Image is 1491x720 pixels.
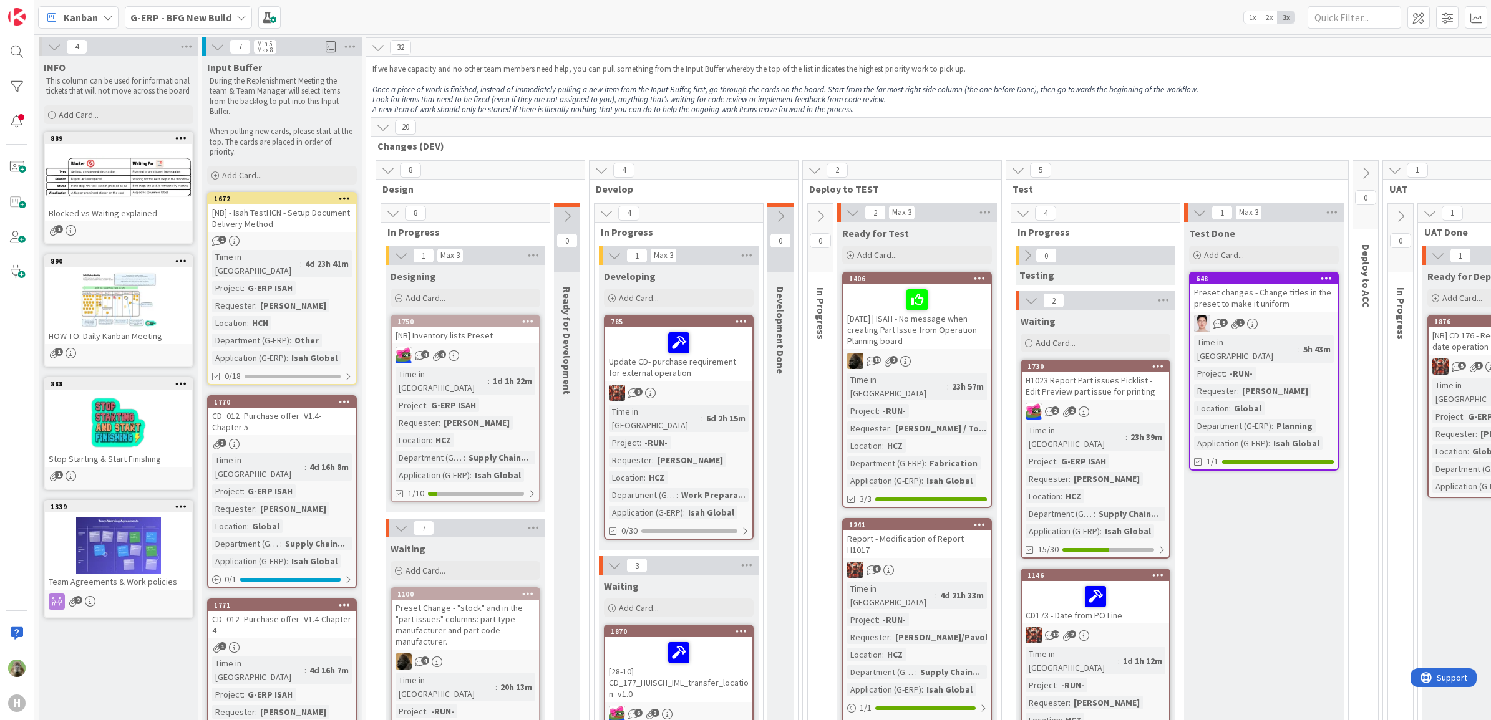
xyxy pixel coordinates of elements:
div: Location [1432,444,1467,458]
img: JK [847,562,863,578]
div: 1750 [397,317,539,326]
em: Look for items that need to be fixed (even if they are not assigned to you), anything that’s wait... [372,94,886,105]
div: Supply Chain... [1095,507,1162,521]
div: Project [1026,454,1056,468]
span: Add Card... [619,602,659,613]
div: [PERSON_NAME] [257,299,329,312]
p: This column can be used for informational tickets that will not move across the board [46,76,191,97]
div: 1241 [843,519,991,530]
div: [PERSON_NAME] [1239,384,1311,398]
div: 888 [51,380,192,388]
span: 1 [1450,248,1471,263]
span: 32 [390,40,411,55]
div: 1750 [392,316,539,327]
img: JK [1432,358,1449,375]
div: 1406[DATE] | ISAH - No message when creating Part Issue from Operation Planning board [843,273,991,349]
span: : [890,421,892,435]
div: HCN [249,316,271,330]
span: : [488,374,490,388]
span: 8 [405,206,426,221]
span: : [1225,367,1226,380]
div: Department (G-ERP) [396,451,464,464]
div: Location [847,439,882,453]
div: HOW TO: Daily Kanban Meeting [45,328,192,344]
span: Ready for Test [842,227,909,239]
div: Requester [609,453,652,467]
span: : [925,456,926,470]
span: 2 [865,205,886,220]
div: 1730 [1022,361,1169,372]
div: 889 [45,133,192,144]
div: 4d 16h 8m [306,460,352,474]
span: 0 [1390,233,1411,248]
div: 1339 [51,502,192,511]
div: Location [1194,401,1229,415]
div: 1100Preset Change - "stock" and in the "part issues" columns: part type manufacturer and part cod... [392,588,539,650]
div: [NB] Inventory lists Preset [392,327,539,343]
div: 889 [51,134,192,143]
span: Designing [391,270,436,282]
span: 4 [1035,206,1056,221]
div: Global [1231,401,1265,415]
span: Add Card... [1442,292,1482,304]
div: Application (G-ERP) [847,474,921,487]
div: Requester [847,421,890,435]
div: 785 [605,316,752,327]
div: G-ERP ISAH [245,484,296,498]
div: 1870[28-10] CD_177_HUISCH_IML_transfer_location_v1.0 [605,626,752,702]
div: Time in [GEOGRAPHIC_DATA] [1026,423,1125,451]
div: JK [392,347,539,363]
div: Department (G-ERP) [847,456,925,470]
div: Time in [GEOGRAPHIC_DATA] [609,405,701,432]
div: 890 [45,256,192,267]
div: 4d 23h 41m [302,257,352,271]
span: : [286,351,288,365]
span: : [304,460,306,474]
img: JK [1026,403,1042,420]
span: 1 [1212,205,1233,220]
div: 23h 39m [1127,430,1165,444]
div: 890HOW TO: Daily Kanban Meeting [45,256,192,344]
span: Add Card... [619,292,659,304]
div: 1146CD173 - Date from PO Line [1022,570,1169,623]
span: 0 [810,233,831,248]
span: INFO [44,61,66,74]
div: [PERSON_NAME] [440,416,513,430]
span: Waiting [1021,315,1056,327]
div: Max 3 [440,252,460,259]
span: : [426,398,428,412]
div: HCZ [432,433,454,447]
span: 5 [1458,362,1466,370]
span: : [1056,454,1058,468]
div: 888 [45,378,192,390]
span: : [882,439,884,453]
span: Add Card... [1204,249,1244,261]
div: Fabrication [926,456,981,470]
span: : [1094,507,1095,521]
span: : [430,433,432,447]
div: Planning [1273,419,1316,433]
span: 0 [556,233,578,248]
span: Add Card... [406,292,445,304]
p: During the Replenishment Meeting the team & Team Manager will select items from the backlog to pu... [210,76,354,117]
div: Stop Starting & Start Finishing [45,451,192,467]
span: : [243,484,245,498]
span: In Progress [1017,226,1164,238]
span: 1 [218,236,226,244]
span: 5 [1030,163,1051,178]
span: : [1271,419,1273,433]
span: In Progress [1395,287,1407,340]
div: Isah Global [472,468,524,482]
span: Development Done [774,287,787,374]
div: Department (G-ERP) [609,488,676,502]
div: 1146 [1022,570,1169,581]
div: 785 [611,317,752,326]
span: : [1475,427,1477,441]
span: Add Card... [406,565,445,576]
div: 0/1 [208,572,356,587]
span: 2 [1068,406,1076,415]
div: Location [1026,489,1061,503]
p: When pulling new cards, please start at the top. The cards are placed in order of priority. [210,127,354,157]
div: 23h 57m [949,380,987,393]
div: 1770CD_012_Purchase offer_V1.4- Chapter 5 [208,396,356,435]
